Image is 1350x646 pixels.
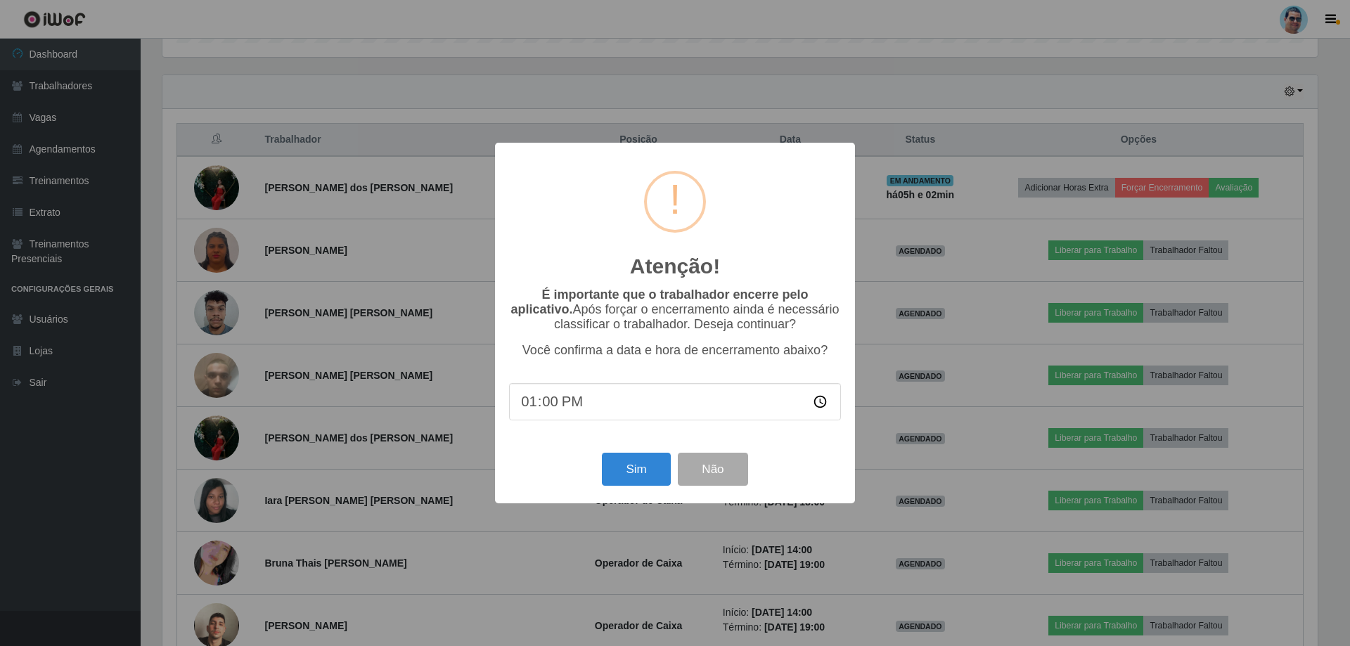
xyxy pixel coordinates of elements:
p: Após forçar o encerramento ainda é necessário classificar o trabalhador. Deseja continuar? [509,288,841,332]
p: Você confirma a data e hora de encerramento abaixo? [509,343,841,358]
button: Sim [602,453,670,486]
b: É importante que o trabalhador encerre pelo aplicativo. [510,288,808,316]
button: Não [678,453,747,486]
h2: Atenção! [630,254,720,279]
